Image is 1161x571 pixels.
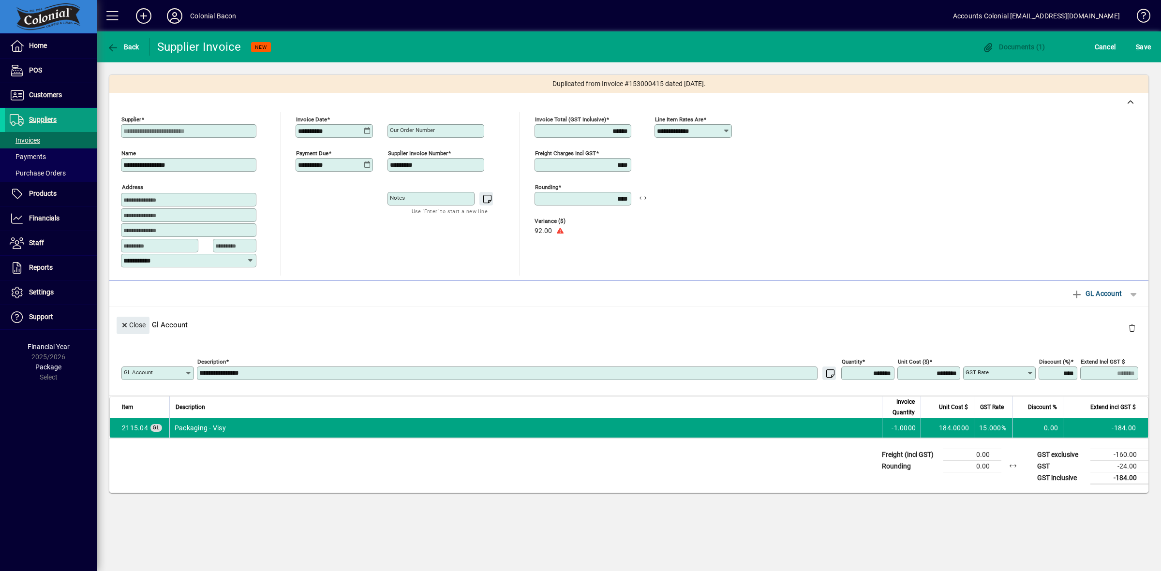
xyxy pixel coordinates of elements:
mat-label: Description [197,358,226,365]
button: Profile [159,7,190,25]
td: -1.0000 [882,418,921,438]
mat-label: Discount (%) [1039,358,1071,365]
span: Payments [10,153,46,161]
span: Settings [29,288,54,296]
mat-label: GST rate [966,369,989,376]
td: 184.0000 [921,418,974,438]
span: Suppliers [29,116,57,123]
a: POS [5,59,97,83]
span: Financials [29,214,60,222]
td: -160.00 [1090,449,1148,460]
span: Package [35,363,61,371]
app-page-header-button: Delete [1120,323,1144,332]
mat-label: Notes [390,194,405,201]
span: Item [122,402,134,412]
span: 92.00 [535,227,552,235]
td: Packaging - Visy [169,418,882,438]
a: Payments [5,148,97,165]
td: -184.00 [1090,472,1148,484]
span: Home [29,42,47,49]
span: Cancel [1095,39,1116,55]
a: Financials [5,206,97,231]
div: Accounts Colonial [EMAIL_ADDRESS][DOMAIN_NAME] [953,8,1120,24]
td: 0.00 [943,449,1001,460]
td: GST inclusive [1032,472,1090,484]
span: Close [120,317,146,333]
td: GST [1032,460,1090,472]
span: GL [153,425,160,430]
span: Documents (1) [982,43,1045,51]
span: Variance ($) [535,218,593,224]
span: ave [1136,39,1151,55]
div: Gl Account [109,307,1148,342]
span: Customers [29,91,62,99]
button: Delete [1120,317,1144,340]
button: Cancel [1092,38,1118,56]
app-page-header-button: Back [97,38,150,56]
span: Purchase Orders [10,169,66,177]
span: GST Rate [980,402,1004,412]
mat-label: Name [121,150,136,157]
a: Reports [5,256,97,280]
button: Save [1133,38,1153,56]
span: GL Account [1071,286,1122,301]
span: Extend incl GST $ [1090,402,1136,412]
span: Description [176,402,205,412]
div: Supplier Invoice [157,39,241,55]
button: GL Account [1066,285,1127,302]
mat-label: Invoice Total (GST inclusive) [535,116,606,123]
span: Unit Cost $ [939,402,968,412]
a: Staff [5,231,97,255]
a: Knowledge Base [1130,2,1149,33]
span: Packaging - Visy [122,423,148,433]
span: Staff [29,239,44,247]
a: Products [5,182,97,206]
mat-label: Invoice date [296,116,327,123]
td: -24.00 [1090,460,1148,472]
span: S [1136,43,1140,51]
mat-label: Quantity [842,358,862,365]
span: Duplicated from Invoice #153000415 dated [DATE]. [552,79,706,89]
span: Back [107,43,139,51]
app-page-header-button: Close [114,320,152,329]
span: POS [29,66,42,74]
mat-label: Unit Cost ($) [898,358,929,365]
td: 15.000% [974,418,1012,438]
mat-hint: Use 'Enter' to start a new line [412,205,488,217]
td: GST exclusive [1032,449,1090,460]
mat-label: Payment due [296,150,328,157]
span: Support [29,313,53,321]
span: Discount % [1028,402,1057,412]
a: Purchase Orders [5,165,97,181]
mat-label: Our order number [390,127,435,133]
button: Add [128,7,159,25]
a: Invoices [5,132,97,148]
td: 0.00 [943,460,1001,472]
button: Back [104,38,142,56]
mat-label: Supplier invoice number [388,150,448,157]
a: Support [5,305,97,329]
mat-label: Line item rates are [655,116,703,123]
a: Customers [5,83,97,107]
span: Financial Year [28,343,70,351]
td: Rounding [877,460,943,472]
td: -184.00 [1063,418,1148,438]
button: Close [117,317,149,334]
td: 0.00 [1012,418,1063,438]
a: Settings [5,280,97,305]
mat-label: Supplier [121,116,141,123]
mat-label: Rounding [535,184,558,190]
span: Products [29,190,57,197]
span: Invoices [10,136,40,144]
span: NEW [255,44,267,50]
a: Home [5,34,97,58]
button: Documents (1) [980,38,1048,56]
mat-label: Extend incl GST $ [1081,358,1125,365]
div: Colonial Bacon [190,8,236,24]
td: Freight (incl GST) [877,449,943,460]
mat-label: Freight charges incl GST [535,150,596,157]
span: Invoice Quantity [888,396,915,418]
mat-label: GL Account [124,369,153,376]
span: Reports [29,264,53,271]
